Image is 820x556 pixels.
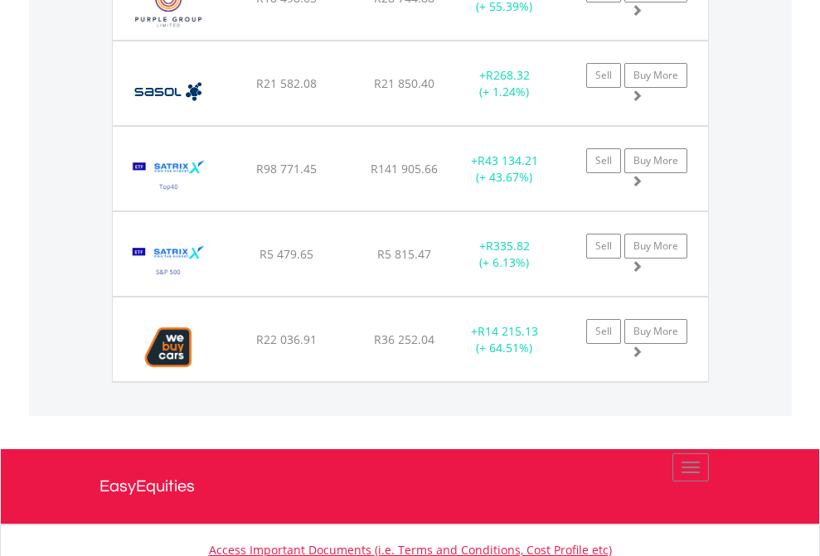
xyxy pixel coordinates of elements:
span: R98 771.45 [256,161,317,176]
span: R21 582.08 [256,75,317,91]
a: Buy More [624,63,687,88]
img: EQU.ZA.WBC.png [121,318,216,377]
span: R268.32 [486,67,530,83]
span: R36 252.04 [374,331,434,347]
a: Sell [586,148,621,173]
div: + (+ 1.24%) [453,67,556,100]
a: Sell [586,319,621,344]
img: EQU.ZA.STX500.png [121,233,216,292]
span: R141 905.66 [371,161,438,176]
span: R335.82 [486,238,530,254]
span: R43 134.21 [478,152,538,168]
span: R5 815.47 [377,246,431,262]
a: Buy More [624,234,687,259]
img: EQU.ZA.SOL.png [121,62,215,121]
a: Buy More [624,148,687,173]
span: R14 215.13 [478,323,538,339]
a: Sell [586,63,621,88]
span: R5 479.65 [260,246,313,262]
a: EasyEquities [99,449,721,524]
span: R21 850.40 [374,75,434,91]
div: + (+ 64.51%) [453,323,556,356]
a: Sell [586,234,621,259]
a: Buy More [624,319,687,344]
img: EQU.ZA.STX40.png [121,147,216,206]
div: + (+ 6.13%) [453,238,556,271]
div: + (+ 43.67%) [453,152,556,186]
span: R22 036.91 [256,331,317,347]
